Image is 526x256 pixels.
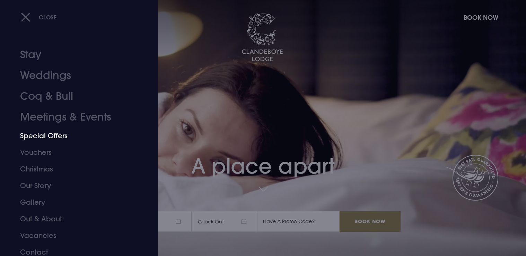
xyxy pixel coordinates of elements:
[20,86,130,107] a: Coq & Bull
[21,10,57,24] button: Close
[39,14,57,21] span: Close
[20,127,130,144] a: Special Offers
[20,65,130,86] a: Weddings
[20,194,130,211] a: Gallery
[20,161,130,177] a: Christmas
[20,107,130,127] a: Meetings & Events
[20,211,130,227] a: Out & About
[20,144,130,161] a: Vouchers
[20,44,130,65] a: Stay
[20,227,130,244] a: Vacancies
[20,177,130,194] a: Our Story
